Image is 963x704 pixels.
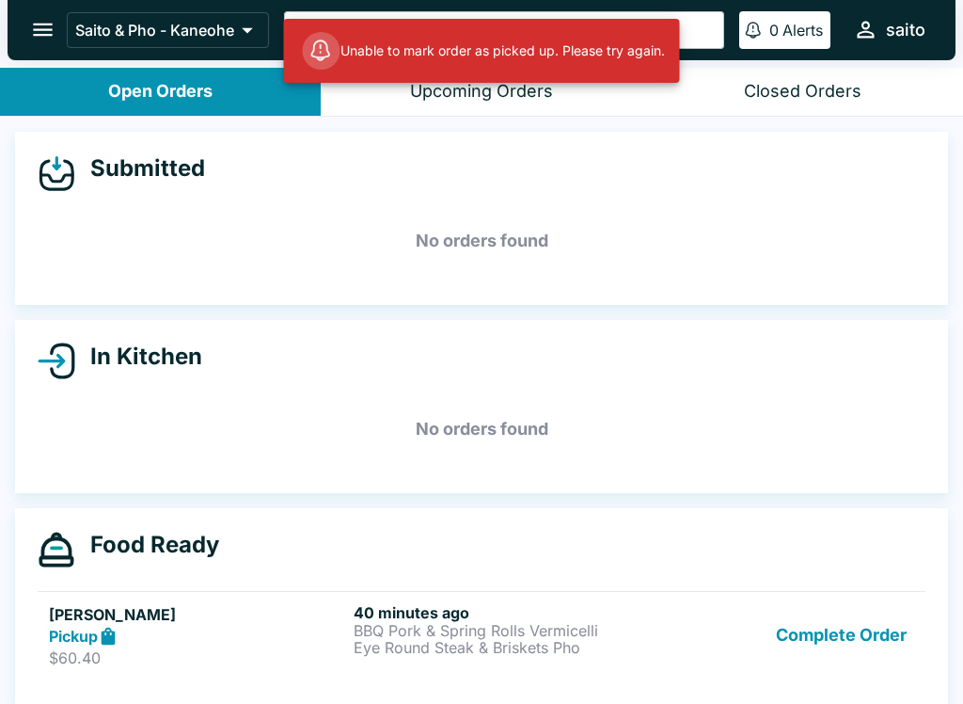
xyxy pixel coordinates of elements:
a: [PERSON_NAME]Pickup$60.4040 minutes agoBBQ Pork & Spring Rolls VermicelliEye Round Steak & Briske... [38,591,925,680]
p: $60.40 [49,648,346,667]
h4: Submitted [75,154,205,183]
h6: 40 minutes ago [354,603,651,622]
p: 0 [769,21,779,40]
div: Unable to mark order as picked up. Please try again. [303,24,665,77]
p: Saito & Pho - Kaneohe [75,21,234,40]
div: saito [886,19,925,41]
p: Eye Round Steak & Briskets Pho [354,639,651,656]
div: Upcoming Orders [410,81,553,103]
button: Saito & Pho - Kaneohe [67,12,269,48]
h4: Food Ready [75,531,219,559]
strong: Pickup [49,627,98,646]
h4: In Kitchen [75,343,202,371]
h5: No orders found [38,207,925,275]
button: Complete Order [768,603,914,668]
button: saito [845,9,933,50]
div: Open Orders [108,81,213,103]
button: open drawer [19,6,67,54]
div: Closed Orders [744,81,861,103]
h5: No orders found [38,395,925,463]
h5: [PERSON_NAME] [49,603,346,626]
p: Alerts [782,21,823,40]
p: BBQ Pork & Spring Rolls Vermicelli [354,622,651,639]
